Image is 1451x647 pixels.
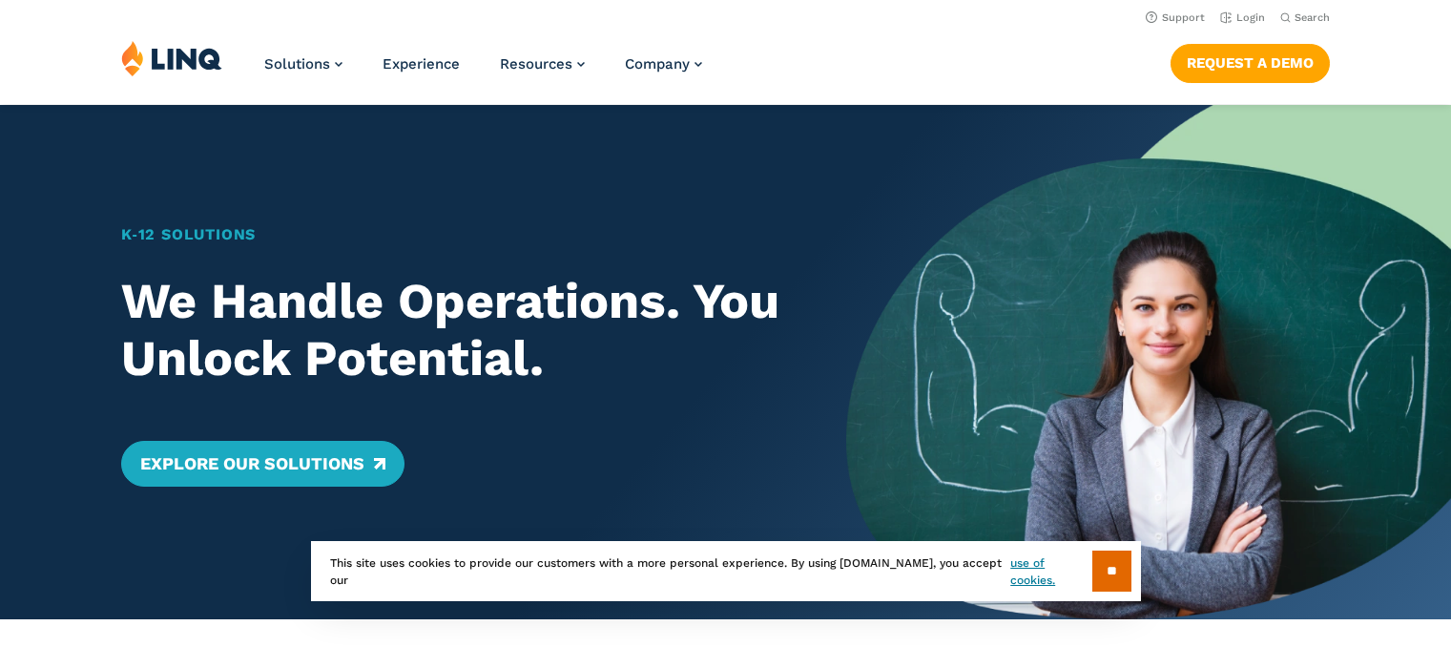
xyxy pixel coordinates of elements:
[1295,11,1330,24] span: Search
[846,105,1451,619] img: Home Banner
[625,55,702,73] a: Company
[311,541,1141,601] div: This site uses cookies to provide our customers with a more personal experience. By using [DOMAIN...
[264,40,702,103] nav: Primary Navigation
[264,55,330,73] span: Solutions
[264,55,342,73] a: Solutions
[121,40,222,76] img: LINQ | K‑12 Software
[1010,554,1091,589] a: use of cookies.
[1171,40,1330,82] nav: Button Navigation
[121,273,788,387] h2: We Handle Operations. You Unlock Potential.
[121,223,788,246] h1: K‑12 Solutions
[121,441,404,487] a: Explore Our Solutions
[500,55,585,73] a: Resources
[500,55,572,73] span: Resources
[383,55,460,73] a: Experience
[1220,11,1265,24] a: Login
[625,55,690,73] span: Company
[1146,11,1205,24] a: Support
[1280,10,1330,25] button: Open Search Bar
[1171,44,1330,82] a: Request a Demo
